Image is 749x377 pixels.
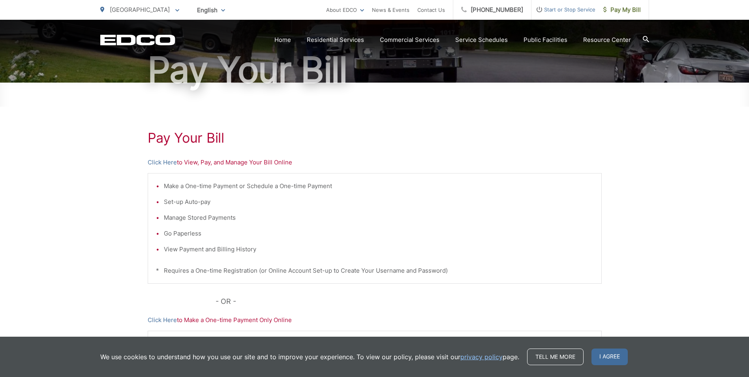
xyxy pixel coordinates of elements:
[307,35,364,45] a: Residential Services
[100,50,649,90] h1: Pay Your Bill
[148,315,177,325] a: Click Here
[372,5,409,15] a: News & Events
[164,245,593,254] li: View Payment and Billing History
[583,35,631,45] a: Resource Center
[524,35,567,45] a: Public Facilities
[110,6,170,13] span: [GEOGRAPHIC_DATA]
[164,181,593,191] li: Make a One-time Payment or Schedule a One-time Payment
[274,35,291,45] a: Home
[148,158,602,167] p: to View, Pay, and Manage Your Bill Online
[216,296,602,307] p: - OR -
[417,5,445,15] a: Contact Us
[100,34,175,45] a: EDCD logo. Return to the homepage.
[380,35,439,45] a: Commercial Services
[156,266,593,275] p: * Requires a One-time Registration (or Online Account Set-up to Create Your Username and Password)
[164,229,593,238] li: Go Paperless
[527,349,584,365] a: Tell me more
[164,213,593,222] li: Manage Stored Payments
[591,349,628,365] span: I agree
[326,5,364,15] a: About EDCO
[164,197,593,207] li: Set-up Auto-pay
[455,35,508,45] a: Service Schedules
[100,352,519,362] p: We use cookies to understand how you use our site and to improve your experience. To view our pol...
[603,5,641,15] span: Pay My Bill
[148,315,602,325] p: to Make a One-time Payment Only Online
[460,352,503,362] a: privacy policy
[191,3,231,17] span: English
[148,158,177,167] a: Click Here
[148,130,602,146] h1: Pay Your Bill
